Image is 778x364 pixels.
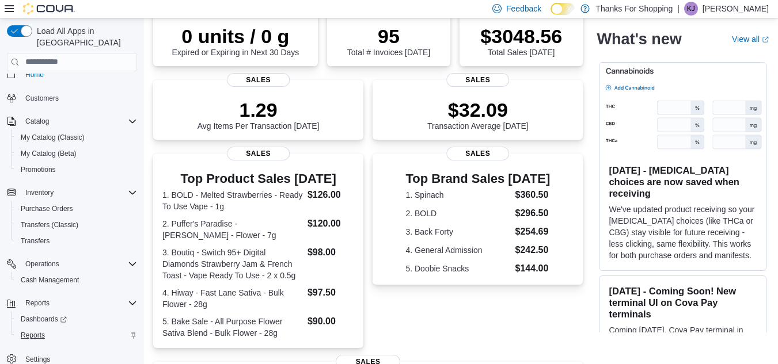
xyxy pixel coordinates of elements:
[703,2,769,16] p: [PERSON_NAME]
[480,25,562,48] p: $3048.56
[16,147,137,160] span: My Catalog (Beta)
[16,131,89,144] a: My Catalog (Classic)
[21,296,54,310] button: Reports
[16,147,81,160] a: My Catalog (Beta)
[308,286,354,300] dd: $97.50
[446,73,510,87] span: Sales
[12,233,142,249] button: Transfers
[25,259,59,269] span: Operations
[347,25,430,48] p: 95
[347,25,430,57] div: Total # Invoices [DATE]
[405,208,510,219] dt: 2. BOLD
[12,272,142,288] button: Cash Management
[16,312,137,326] span: Dashboards
[162,189,303,212] dt: 1. BOLD - Melted Strawberries - Ready To Use Vape - 1g
[21,91,137,105] span: Customers
[16,234,54,248] a: Transfers
[198,98,320,131] div: Avg Items Per Transaction [DATE]
[308,315,354,328] dd: $90.00
[16,202,137,216] span: Purchase Orders
[16,234,137,248] span: Transfers
[405,226,510,237] dt: 3. Back Forty
[25,94,59,103] span: Customers
[21,204,73,213] span: Purchase Orders
[21,257,64,271] button: Operations
[16,163,60,177] a: Promotions
[427,98,529,131] div: Transaction Average [DATE]
[25,117,49,126] span: Catalog
[21,275,79,285] span: Cash Management
[25,355,50,364] span: Settings
[21,236,50,246] span: Transfers
[405,189,510,201] dt: 1. Spinach
[16,202,78,216] a: Purchase Orders
[162,218,303,241] dt: 2. Puffer's Paradise - [PERSON_NAME] - Flower - 7g
[21,91,63,105] a: Customers
[506,3,541,14] span: Feedback
[172,25,299,48] p: 0 units / 0 g
[677,2,680,16] p: |
[25,70,44,79] span: Home
[515,225,551,239] dd: $254.69
[515,262,551,275] dd: $144.00
[21,315,67,324] span: Dashboards
[2,185,142,201] button: Inventory
[162,247,303,281] dt: 3. Boutiq - Switch 95+ Digital Diamonds Strawberry Jam & French Toast - Vape Ready To Use - 2 x 0.5g
[551,15,551,16] span: Dark Mode
[12,201,142,217] button: Purchase Orders
[597,30,681,48] h2: What's new
[609,285,757,320] h3: [DATE] - Coming Soon! New terminal UI on Cova Pay terminals
[446,147,510,160] span: Sales
[32,25,137,48] span: Load All Apps in [GEOGRAPHIC_DATA]
[12,129,142,145] button: My Catalog (Classic)
[687,2,695,16] span: KJ
[2,66,142,83] button: Home
[16,328,137,342] span: Reports
[21,67,137,82] span: Home
[16,131,137,144] span: My Catalog (Classic)
[2,256,142,272] button: Operations
[21,165,56,174] span: Promotions
[12,162,142,178] button: Promotions
[684,2,698,16] div: Khari Jones-Morrissette
[405,244,510,256] dt: 4. General Admission
[427,98,529,121] p: $32.09
[198,98,320,121] p: 1.29
[21,331,45,340] span: Reports
[21,220,78,229] span: Transfers (Classic)
[515,243,551,257] dd: $242.50
[732,35,769,44] a: View allExternal link
[515,206,551,220] dd: $296.50
[515,188,551,202] dd: $360.50
[162,287,303,310] dt: 4. Hiway - Fast Lane Sativa - Bulk Flower - 28g
[12,145,142,162] button: My Catalog (Beta)
[16,312,71,326] a: Dashboards
[21,133,85,142] span: My Catalog (Classic)
[12,217,142,233] button: Transfers (Classic)
[762,36,769,43] svg: External link
[2,295,142,311] button: Reports
[16,163,137,177] span: Promotions
[405,263,510,274] dt: 5. Doobie Snacks
[21,296,137,310] span: Reports
[25,298,50,308] span: Reports
[21,149,77,158] span: My Catalog (Beta)
[172,25,299,57] div: Expired or Expiring in Next 30 Days
[2,113,142,129] button: Catalog
[2,90,142,106] button: Customers
[21,114,54,128] button: Catalog
[16,273,137,287] span: Cash Management
[480,25,562,57] div: Total Sales [DATE]
[16,273,84,287] a: Cash Management
[12,311,142,327] a: Dashboards
[227,147,290,160] span: Sales
[25,188,54,197] span: Inventory
[12,327,142,343] button: Reports
[16,218,137,232] span: Transfers (Classic)
[21,257,137,271] span: Operations
[162,316,303,339] dt: 5. Bake Sale - All Purpose Flower Sativa Blend - Bulk Flower - 28g
[551,3,575,15] input: Dark Mode
[21,186,58,200] button: Inventory
[16,328,50,342] a: Reports
[308,188,354,202] dd: $126.00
